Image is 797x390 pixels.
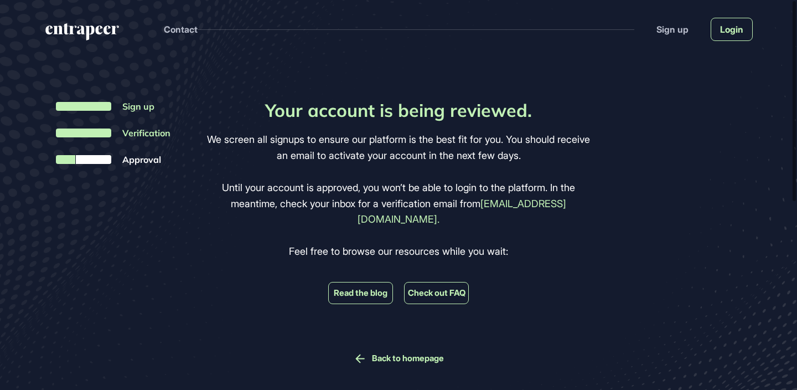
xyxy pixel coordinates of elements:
a: Back to homepage [372,353,444,363]
a: entrapeer-logo [44,23,120,44]
h1: Your account is being reviewed. [265,100,532,121]
p: Feel free to browse our resources while you wait: [289,244,508,260]
p: Until your account is approved, you won’t be able to login to the platform. In the meantime, chec... [204,180,594,228]
a: Check out FAQ [408,288,465,298]
a: Read the blog [334,288,387,298]
a: Sign up [656,23,689,36]
button: Contact [164,22,198,37]
p: We screen all signups to ensure our platform is the best fit for you. You should receive an email... [204,132,594,164]
a: Login [711,18,753,41]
